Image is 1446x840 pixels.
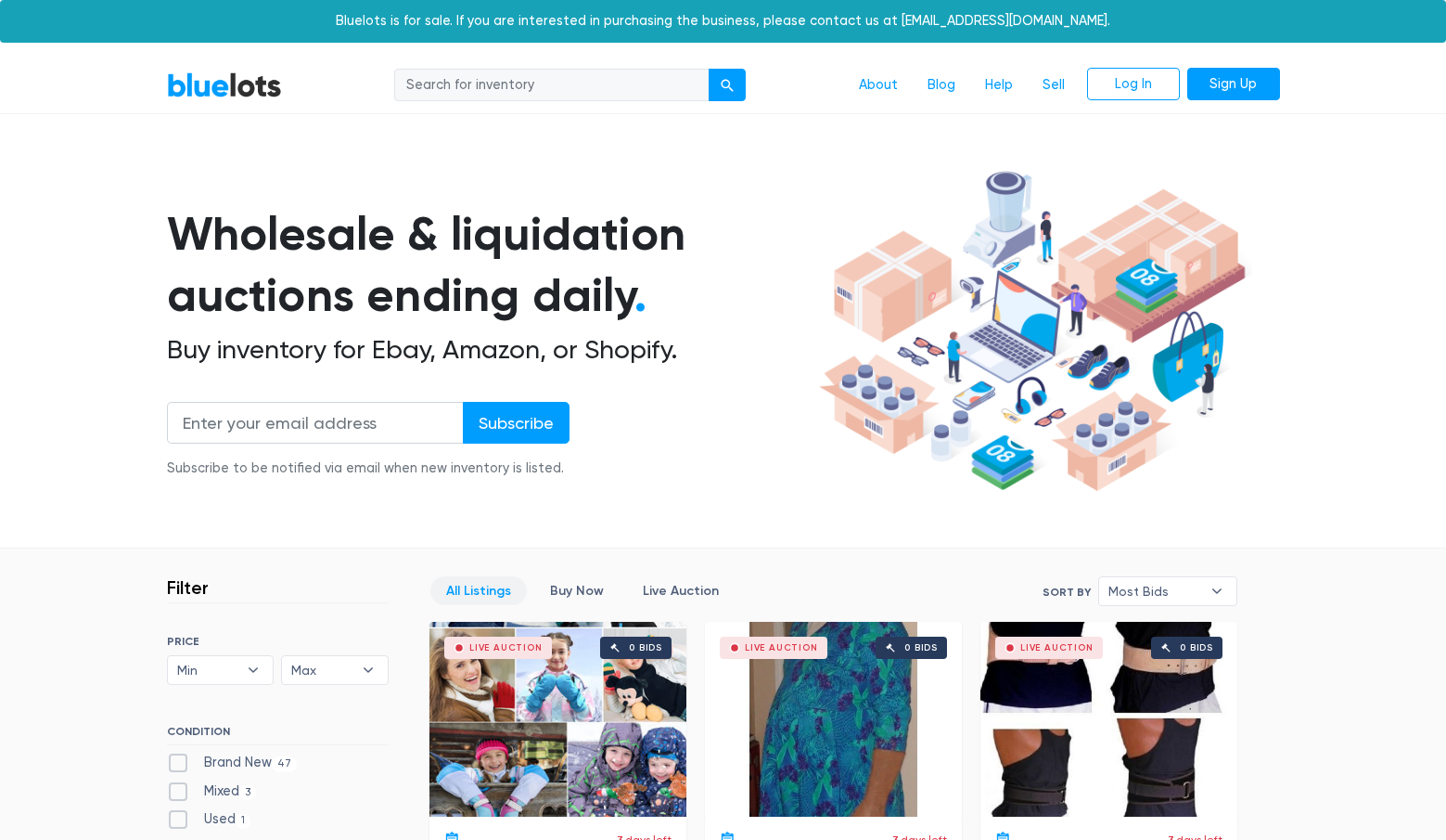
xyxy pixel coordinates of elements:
input: Search for inventory [394,69,710,102]
h1: Wholesale & liquidation auctions ending daily [167,203,813,327]
input: Subscribe [463,402,569,444]
span: Most Bids [1108,577,1201,605]
a: Sell [1028,68,1080,103]
h6: CONDITION [167,725,389,745]
b: ▾ [1197,577,1236,605]
label: Brand New [167,753,298,773]
a: Log In [1087,68,1180,101]
span: . [634,267,646,323]
input: Enter your email address [167,402,464,444]
div: 0 bids [1180,643,1213,653]
img: hero-ee84e7d0318cb26816c560f6b4441b76977f77a177738b4e94f68c95b2b83dbb.png [813,162,1252,500]
div: Live Auction [1020,643,1094,653]
a: Help [970,68,1028,103]
a: Live Auction 0 bids [705,622,962,817]
label: Used [167,809,251,830]
h6: PRICE [167,635,389,648]
h3: Filter [167,576,209,599]
div: 0 bids [629,643,662,653]
h2: Buy inventory for Ebay, Amazon, or Shopify. [167,334,813,366]
span: 1 [236,814,251,829]
div: Live Auction [745,643,818,653]
span: 3 [239,785,257,800]
a: About [844,68,913,103]
div: Subscribe to be notified via email when new inventory is listed. [167,459,569,479]
b: ▾ [234,656,273,684]
a: All Listings [430,576,527,605]
a: Live Auction 0 bids [429,622,686,817]
div: 0 bids [904,643,938,653]
span: 47 [272,756,298,771]
label: Sort By [1043,584,1091,601]
span: Min [177,656,238,684]
label: Mixed [167,782,257,802]
a: Live Auction 0 bids [980,622,1237,817]
a: Live Auction [627,576,735,605]
a: Sign Up [1187,68,1280,101]
span: Max [291,656,352,684]
a: Blog [913,68,970,103]
div: Live Auction [469,643,543,653]
a: Buy Now [534,576,620,605]
a: BlueLots [167,71,282,98]
b: ▾ [349,656,388,684]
